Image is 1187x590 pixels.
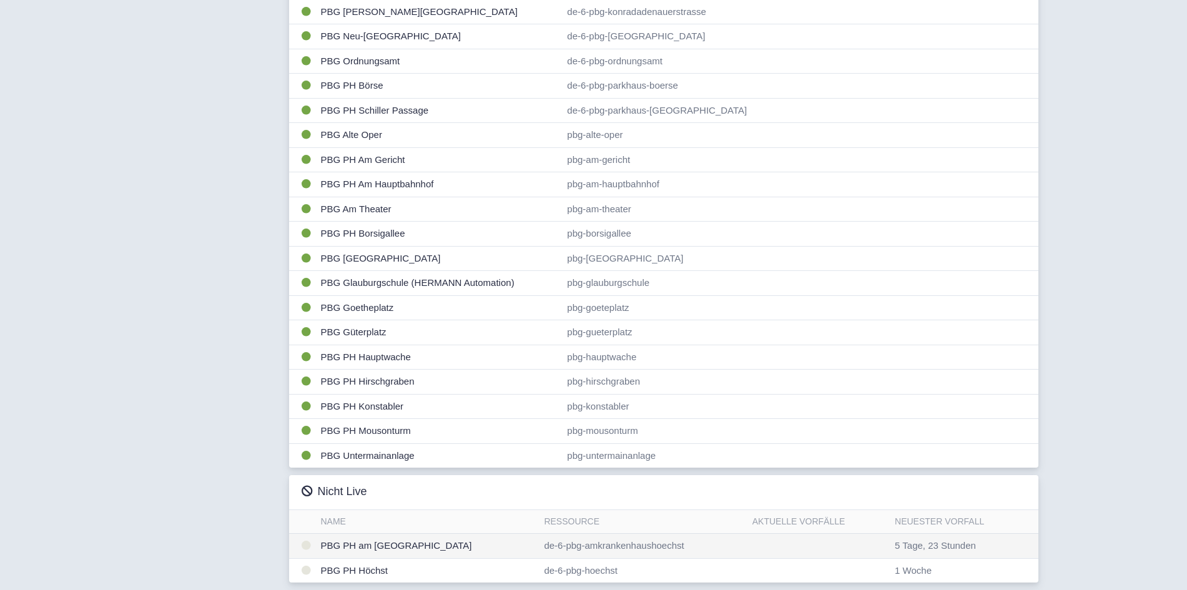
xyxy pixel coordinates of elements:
td: pbg-gueterplatz [562,320,788,345]
td: pbg-untermainanlage [562,443,788,468]
td: PBG Alte Oper [316,123,563,148]
td: pbg-konstabler [562,394,788,419]
td: de-6-pbg-ordnungsamt [562,49,788,74]
td: de-6-pbg-parkhaus-boerse [562,74,788,99]
th: Aktuelle Vorfälle [747,510,890,534]
td: pbg-alte-oper [562,123,788,148]
td: PBG PH Mousonturm [316,419,563,444]
th: Name [316,510,539,534]
td: pbg-[GEOGRAPHIC_DATA] [562,246,788,271]
td: PBG Goetheplatz [316,295,563,320]
td: PBG PH am [GEOGRAPHIC_DATA] [316,534,539,559]
td: pbg-goeteplatz [562,295,788,320]
td: PBG PH Höchst [316,558,539,583]
td: PBG Güterplatz [316,320,563,345]
td: pbg-am-hauptbahnhof [562,172,788,197]
td: pbg-borsigallee [562,222,788,247]
span: 1 Woche [895,565,932,576]
td: pbg-am-gericht [562,147,788,172]
span: 5 Tage, 23 Stunden [895,540,976,551]
h3: Nicht Live [302,485,367,499]
td: PBG Untermainanlage [316,443,563,468]
td: PBG PH Borsigallee [316,222,563,247]
td: PBG Neu-[GEOGRAPHIC_DATA] [316,24,563,49]
th: Neuester Vorfall [890,510,1038,534]
td: PBG PH Schiller Passage [316,98,563,123]
td: PBG Am Theater [316,197,563,222]
td: PBG [GEOGRAPHIC_DATA] [316,246,563,271]
td: pbg-mousonturm [562,419,788,444]
td: PBG PH Hirschgraben [316,370,563,395]
td: PBG PH Am Gericht [316,147,563,172]
td: PBG PH Börse [316,74,563,99]
td: PBG Ordnungsamt [316,49,563,74]
td: pbg-am-theater [562,197,788,222]
td: pbg-glauburgschule [562,271,788,296]
td: de-6-pbg-hoechst [539,558,747,583]
td: de-6-pbg-amkrankenhaushoechst [539,534,747,559]
td: PBG PH Hauptwache [316,345,563,370]
td: PBG PH Am Hauptbahnhof [316,172,563,197]
td: pbg-hauptwache [562,345,788,370]
td: PBG Glauburgschule (HERMANN Automation) [316,271,563,296]
td: pbg-hirschgraben [562,370,788,395]
td: de-6-pbg-parkhaus-[GEOGRAPHIC_DATA] [562,98,788,123]
td: de-6-pbg-[GEOGRAPHIC_DATA] [562,24,788,49]
td: PBG PH Konstabler [316,394,563,419]
th: Ressource [539,510,747,534]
